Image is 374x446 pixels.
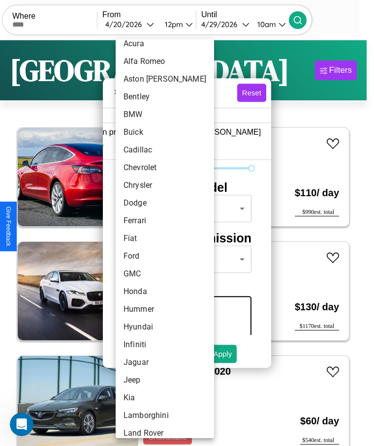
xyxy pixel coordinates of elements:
[116,159,214,177] li: Chevrolet
[116,141,214,159] li: Cadillac
[116,407,214,424] li: Lamborghini
[116,123,214,141] li: Buick
[116,283,214,300] li: Honda
[116,371,214,389] li: Jeep
[116,88,214,106] li: Bentley
[116,318,214,336] li: Hyundai
[116,212,214,230] li: Ferrari
[116,354,214,371] li: Jaguar
[10,413,33,436] iframe: Intercom live chat
[116,194,214,212] li: Dodge
[116,70,214,88] li: Aston [PERSON_NAME]
[116,177,214,194] li: Chrysler
[5,207,12,246] div: Give Feedback
[116,53,214,70] li: Alfa Romeo
[116,300,214,318] li: Hummer
[116,230,214,247] li: Fiat
[116,247,214,265] li: Ford
[116,336,214,354] li: Infiniti
[116,389,214,407] li: Kia
[116,35,214,53] li: Acura
[116,265,214,283] li: GMC
[116,106,214,123] li: BMW
[116,424,214,442] li: Land Rover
